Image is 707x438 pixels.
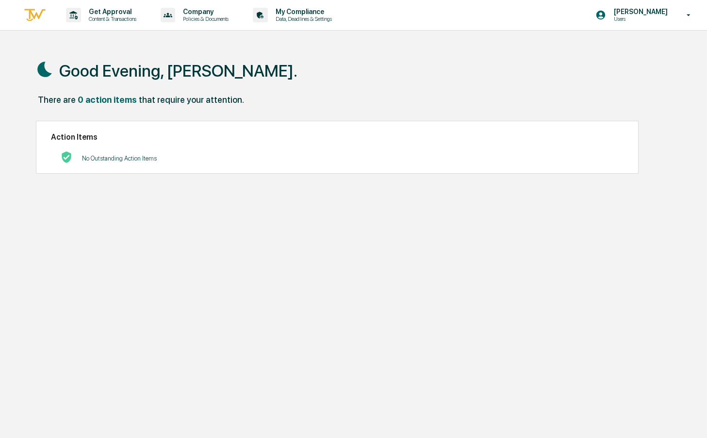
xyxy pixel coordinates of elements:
p: Content & Transactions [81,16,141,22]
div: 0 action items [78,95,137,105]
p: [PERSON_NAME] [606,8,673,16]
div: that require your attention. [139,95,244,105]
img: logo [23,7,47,23]
p: Company [175,8,233,16]
h2: Action Items [51,132,624,142]
p: No Outstanding Action Items [82,155,157,162]
p: Policies & Documents [175,16,233,22]
p: My Compliance [268,8,337,16]
p: Data, Deadlines & Settings [268,16,337,22]
p: Get Approval [81,8,141,16]
h1: Good Evening, [PERSON_NAME]. [59,61,297,81]
div: There are [38,95,76,105]
p: Users [606,16,673,22]
img: No Actions logo [61,151,72,163]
